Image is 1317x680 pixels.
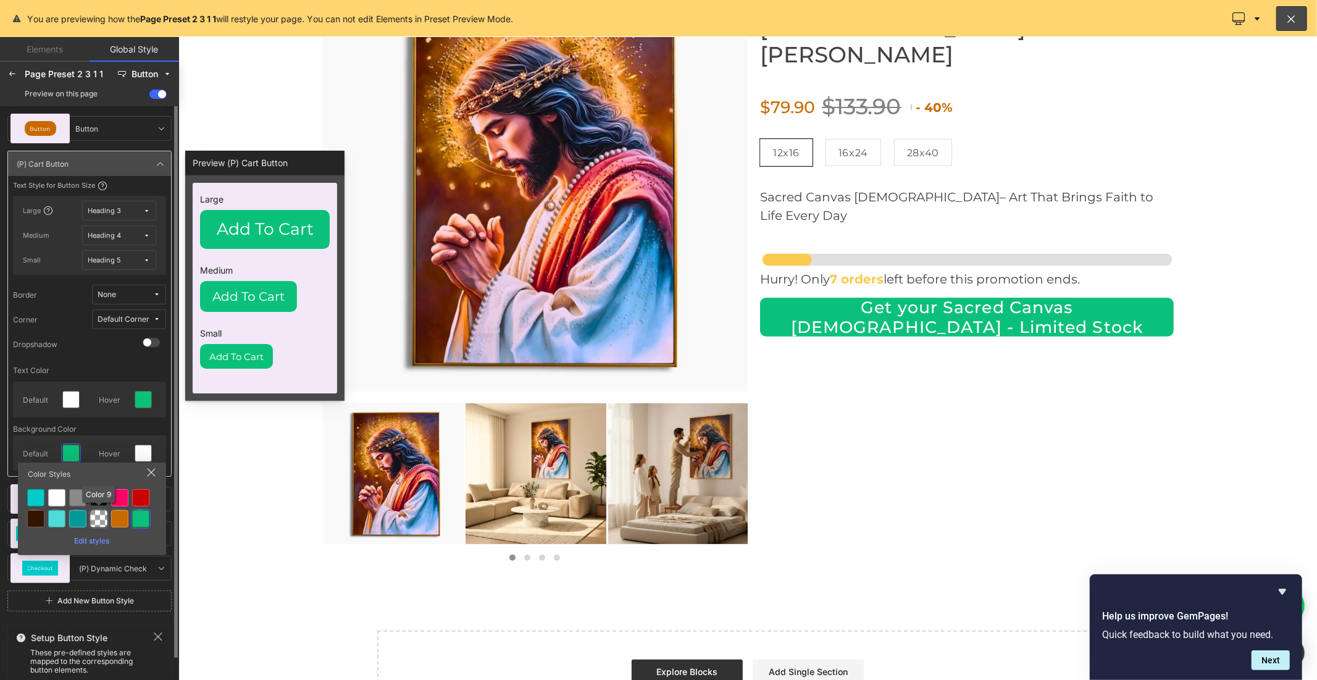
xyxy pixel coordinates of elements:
span: Add To Cart [209,352,264,361]
div: Color Styles [28,468,70,487]
h2: Help us improve GemPages! [1102,609,1290,624]
div: These pre-defined styles are mapped to the corresponding button elements. [8,649,171,674]
div: Large [23,201,53,220]
label: Preview (P) Cart Button [185,151,345,175]
button: Heading 5 [82,250,156,270]
div: You are previewing how the will restyle your page. You can not edit Elements in Preset Preview Mode. [27,12,513,25]
a: Add New Button Style [7,590,172,611]
div: Small [23,250,41,270]
span: Checkout [28,566,53,571]
div: Dropshadow [13,334,57,354]
div: Button [132,70,158,79]
div: Help us improve GemPages! [1102,584,1290,670]
div: Background Color [13,422,166,435]
span: Button [72,119,101,138]
div: Heading 3 [88,206,122,216]
a: Global Style [90,37,179,62]
div: Default [23,393,48,406]
div: Page Preset 2 3 1 1 [25,69,111,79]
div: Border [13,285,37,304]
div: Preview on this page [25,90,98,98]
span: Button [30,126,51,132]
label: Small [200,327,330,344]
div: Heading 5 [88,256,122,265]
div: Corner [13,309,38,329]
button: Heading 4 [82,225,156,245]
span: Add To Cart [217,221,314,238]
label: Medium [200,264,330,281]
p: Quick feedback to build what you need. [1102,629,1290,640]
button: Heading 3 [82,201,156,220]
div: Default [23,447,48,460]
div: Text Color [13,364,166,377]
button: Default Corner [92,309,166,329]
div: Hover [99,447,120,460]
div: None [98,290,116,300]
div: Edit styles [23,532,161,545]
button: Hide survey [1275,584,1290,599]
div: Text Style for Button Size [13,181,107,191]
span: Setup Button Style [31,633,107,643]
button: Next question [1252,650,1290,670]
label: Large [200,193,330,210]
div: Default Corner [98,315,149,324]
button: Button [113,64,177,84]
input: New style name [72,561,154,576]
div: Heading 4 [88,231,122,240]
span: Add To Cart [212,290,285,303]
div: Medium [23,225,49,245]
div: Color 9 [86,488,111,501]
button: None [92,285,166,304]
b: Page Preset 2 3 1 1 [140,14,216,24]
div: Hover [99,393,120,406]
span: (P) Cart Button [14,154,72,174]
